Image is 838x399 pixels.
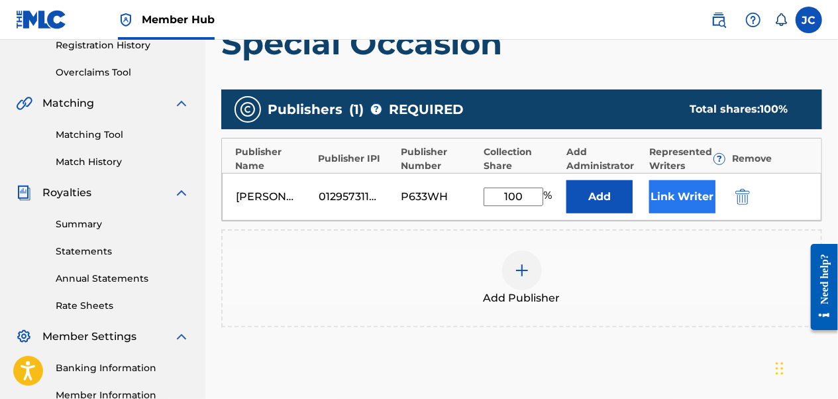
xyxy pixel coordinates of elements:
[118,12,134,28] img: Top Rightsholder
[174,185,189,201] img: expand
[706,7,732,33] a: Public Search
[566,180,633,213] button: Add
[174,329,189,345] img: expand
[772,335,838,399] iframe: Chat Widget
[711,12,727,28] img: search
[221,23,822,63] h1: Special Occasion
[732,152,808,166] div: Remove
[484,290,560,306] span: Add Publisher
[56,128,189,142] a: Matching Tool
[774,13,788,27] div: Notifications
[371,104,382,115] span: ?
[56,155,189,169] a: Match History
[649,145,725,173] div: Represented Writers
[745,12,761,28] img: help
[16,10,67,29] img: MLC Logo
[484,145,560,173] div: Collection Share
[56,217,189,231] a: Summary
[42,95,94,111] span: Matching
[318,152,394,166] div: Publisher IPI
[56,299,189,313] a: Rate Sheets
[16,95,32,111] img: Matching
[56,245,189,258] a: Statements
[16,185,32,201] img: Royalties
[240,101,256,117] img: publishers
[796,7,822,33] div: User Menu
[735,189,750,205] img: 12a2ab48e56ec057fbd8.svg
[56,361,189,375] a: Banking Information
[740,7,766,33] div: Help
[401,145,477,173] div: Publisher Number
[690,101,796,117] div: Total shares:
[760,103,788,115] span: 100 %
[56,272,189,286] a: Annual Statements
[776,349,784,388] div: Drag
[42,329,136,345] span: Member Settings
[268,99,342,119] span: Publishers
[235,145,311,173] div: Publisher Name
[514,262,530,278] img: add
[566,145,643,173] div: Add Administrator
[714,154,725,164] span: ?
[801,233,838,340] iframe: Resource Center
[174,95,189,111] img: expand
[142,12,215,27] span: Member Hub
[56,38,189,52] a: Registration History
[56,66,189,80] a: Overclaims Tool
[543,188,555,206] span: %
[42,185,91,201] span: Royalties
[349,99,364,119] span: ( 1 )
[389,99,464,119] span: REQUIRED
[649,180,715,213] button: Link Writer
[16,329,32,345] img: Member Settings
